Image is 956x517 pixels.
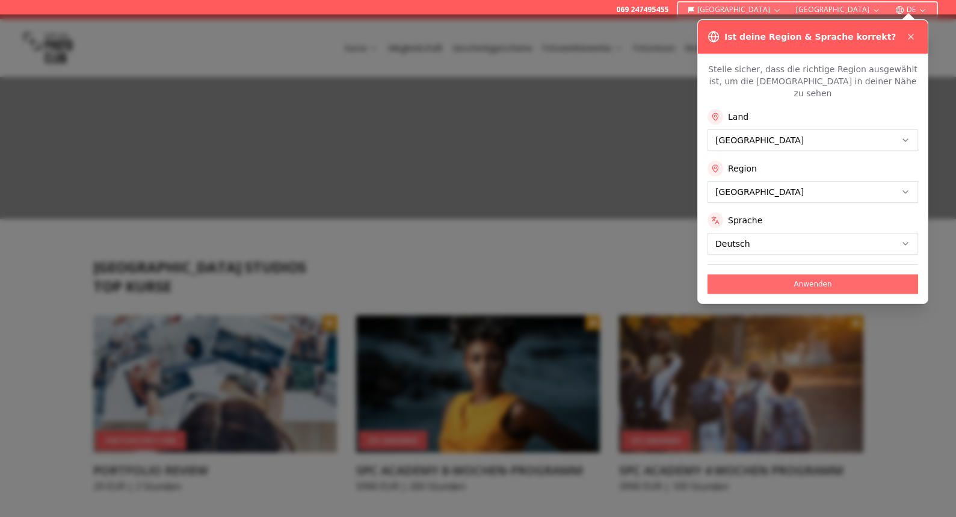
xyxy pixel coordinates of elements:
label: Region [728,163,757,175]
a: 069 247495455 [616,5,668,14]
button: Anwenden [708,274,918,294]
label: Sprache [728,214,762,226]
p: Stelle sicher, dass die richtige Region ausgewählt ist, um die [DEMOGRAPHIC_DATA] in deiner Nähe ... [708,63,918,99]
button: [GEOGRAPHIC_DATA] [791,2,886,17]
button: DE [890,2,932,17]
button: [GEOGRAPHIC_DATA] [683,2,787,17]
h3: Ist deine Region & Sprache korrekt? [724,31,896,43]
label: Land [728,111,748,123]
